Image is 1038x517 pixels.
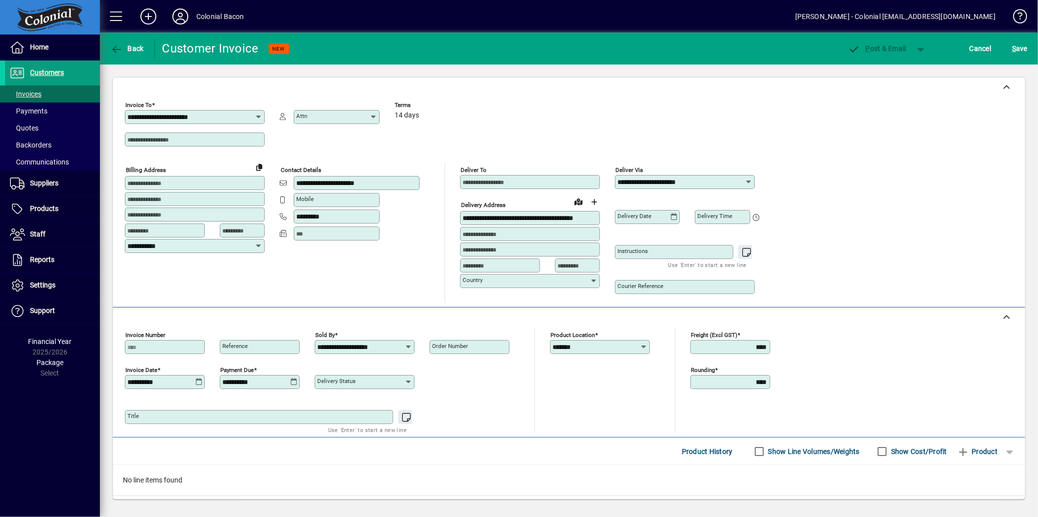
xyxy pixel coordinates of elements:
span: Terms [395,102,455,108]
span: Staff [30,230,45,238]
a: Suppliers [5,171,100,196]
button: Product [952,442,1003,460]
div: [PERSON_NAME] - Colonial [EMAIL_ADDRESS][DOMAIN_NAME] [795,8,996,24]
a: Knowledge Base [1006,2,1026,34]
a: Reports [5,247,100,272]
button: Product History [678,442,737,460]
mat-label: Payment due [220,366,254,373]
a: Staff [5,222,100,247]
span: Settings [30,281,55,289]
a: Products [5,196,100,221]
span: Product [957,443,998,459]
span: Back [110,44,144,52]
button: Choose address [586,194,602,210]
span: Home [30,43,48,51]
mat-hint: Use 'Enter' to start a new line [328,424,407,435]
mat-label: Freight (excl GST) [691,331,737,338]
span: Product History [682,443,733,459]
span: Communications [10,158,69,166]
mat-label: Country [463,276,483,283]
mat-label: Deliver To [461,166,487,173]
span: Reports [30,255,54,263]
mat-label: Product location [550,331,595,338]
mat-label: Sold by [315,331,335,338]
span: Customers [30,68,64,76]
a: Invoices [5,85,100,102]
span: Quotes [10,124,38,132]
mat-label: Invoice date [125,366,157,373]
mat-label: Reference [222,342,248,349]
button: Back [108,39,146,57]
span: Support [30,306,55,314]
span: Financial Year [28,337,72,345]
span: Payments [10,107,47,115]
mat-label: Delivery time [697,212,732,219]
span: 14 days [395,111,419,119]
mat-label: Mobile [296,195,314,202]
span: Cancel [970,40,992,56]
a: Settings [5,273,100,298]
label: Show Line Volumes/Weights [766,446,860,456]
button: Post & Email [843,39,911,57]
mat-label: Order number [432,342,468,349]
mat-hint: Use 'Enter' to start a new line [668,259,747,270]
a: View on map [570,193,586,209]
a: Home [5,35,100,60]
mat-label: Invoice number [125,331,165,338]
app-page-header-button: Back [100,39,155,57]
a: Communications [5,153,100,170]
div: No line items found [113,465,1025,495]
span: Products [30,204,58,212]
mat-label: Attn [296,112,307,119]
div: Customer Invoice [162,40,259,56]
a: Payments [5,102,100,119]
mat-label: Deliver via [615,166,643,173]
button: Cancel [967,39,994,57]
span: Invoices [10,90,41,98]
mat-label: Instructions [617,247,648,254]
mat-label: Delivery date [617,212,651,219]
button: Add [132,7,164,25]
span: P [866,44,870,52]
mat-label: Title [127,412,139,419]
span: NEW [273,45,285,52]
button: Profile [164,7,196,25]
button: Save [1010,39,1030,57]
div: Colonial Bacon [196,8,244,24]
mat-label: Delivery status [317,377,356,384]
span: ost & Email [848,44,906,52]
span: ave [1012,40,1028,56]
label: Show Cost/Profit [889,446,947,456]
span: S [1012,44,1016,52]
mat-label: Courier Reference [617,282,663,289]
span: Backorders [10,141,51,149]
span: Package [36,358,63,366]
mat-label: Rounding [691,366,715,373]
a: Backorders [5,136,100,153]
button: Copy to Delivery address [251,159,267,175]
mat-label: Invoice To [125,101,152,108]
a: Support [5,298,100,323]
span: Suppliers [30,179,58,187]
a: Quotes [5,119,100,136]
